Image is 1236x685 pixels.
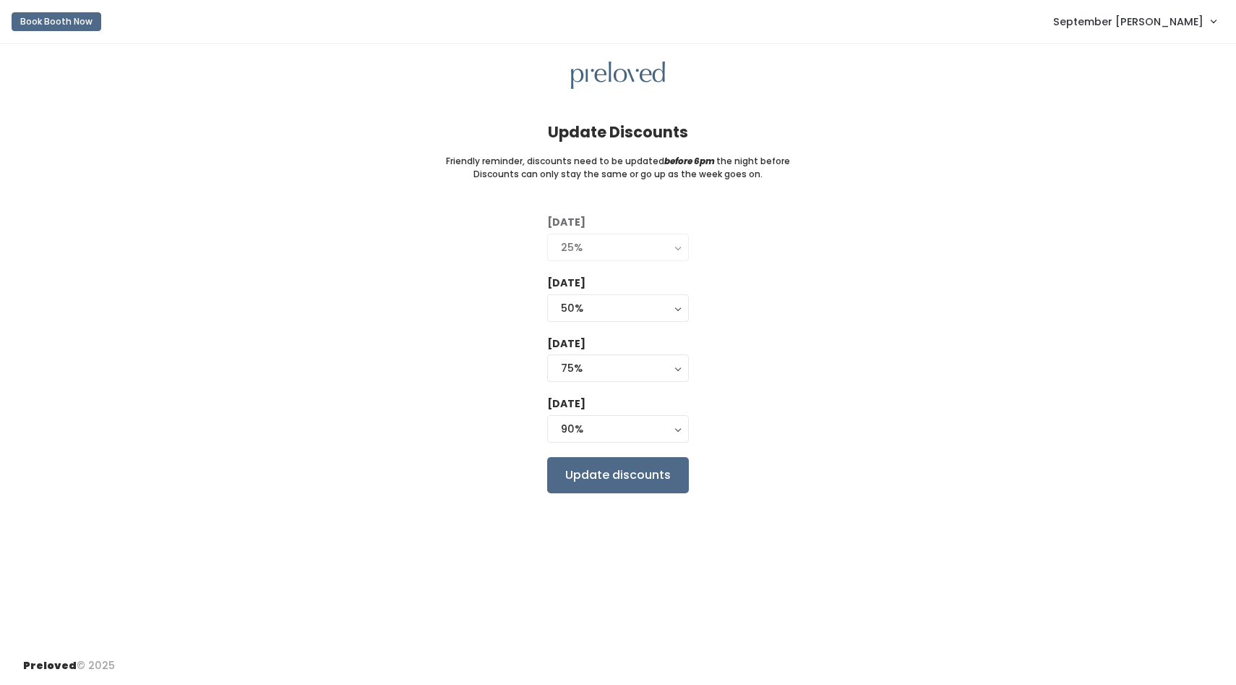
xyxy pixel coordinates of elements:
[561,360,675,376] div: 75%
[664,155,715,167] i: before 6pm
[547,215,585,230] label: [DATE]
[1053,14,1203,30] span: September [PERSON_NAME]
[547,415,689,443] button: 90%
[548,124,688,140] h4: Update Discounts
[547,354,689,382] button: 75%
[561,421,675,437] div: 90%
[561,300,675,316] div: 50%
[571,61,665,90] img: preloved logo
[547,234,689,261] button: 25%
[547,276,585,291] label: [DATE]
[12,12,101,31] button: Book Booth Now
[473,168,763,181] small: Discounts can only stay the same or go up as the week goes on.
[547,396,585,412] label: [DATE]
[547,336,585,352] label: [DATE]
[23,647,115,673] div: © 2025
[561,239,675,255] div: 25%
[12,6,101,38] a: Book Booth Now
[446,155,790,168] small: Friendly reminder, discounts need to be updated the night before
[23,658,77,673] span: Preloved
[547,294,689,322] button: 50%
[1039,6,1230,37] a: September [PERSON_NAME]
[547,457,689,493] input: Update discounts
